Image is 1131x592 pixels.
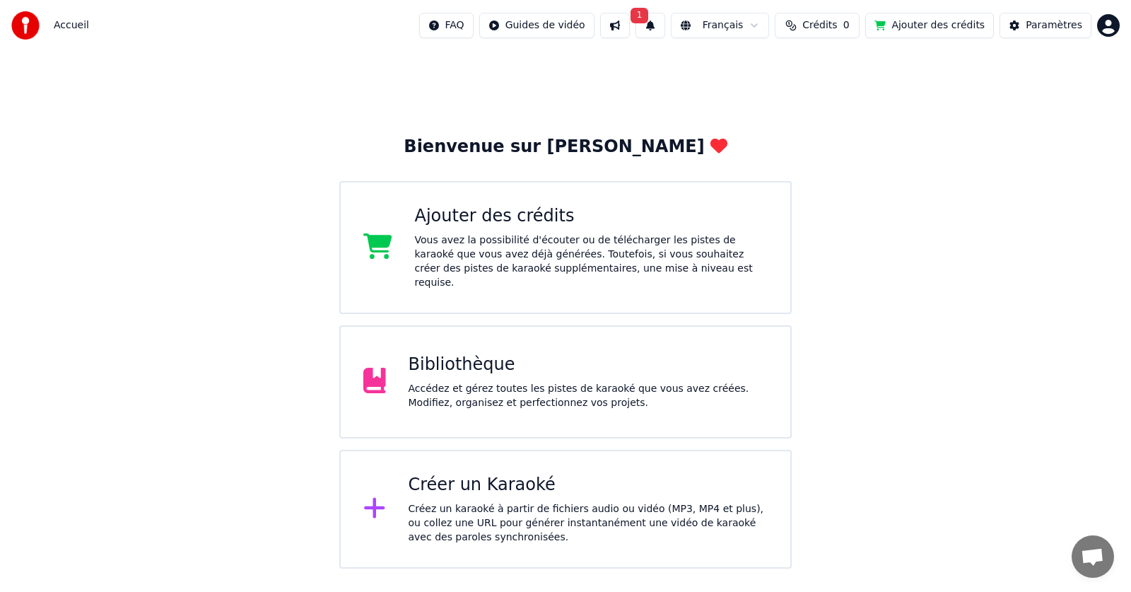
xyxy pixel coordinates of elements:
[865,13,994,38] button: Ajouter des crédits
[419,13,474,38] button: FAQ
[409,382,768,410] div: Accédez et gérez toutes les pistes de karaoké que vous avez créées. Modifiez, organisez et perfec...
[409,502,768,545] div: Créez un karaoké à partir de fichiers audio ou vidéo (MP3, MP4 et plus), ou collez une URL pour g...
[409,474,768,497] div: Créer un Karaoké
[775,13,860,38] button: Crédits0
[1072,535,1114,578] div: Ouvrir le chat
[404,136,727,158] div: Bienvenue sur [PERSON_NAME]
[11,11,40,40] img: youka
[479,13,594,38] button: Guides de vidéo
[415,233,768,290] div: Vous avez la possibilité d'écouter ou de télécharger les pistes de karaoké que vous avez déjà gén...
[415,205,768,228] div: Ajouter des crédits
[635,13,665,38] button: 1
[409,354,768,376] div: Bibliothèque
[631,8,649,23] span: 1
[54,18,89,33] span: Accueil
[802,18,837,33] span: Crédits
[1000,13,1091,38] button: Paramètres
[843,18,850,33] span: 0
[54,18,89,33] nav: breadcrumb
[1026,18,1082,33] div: Paramètres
